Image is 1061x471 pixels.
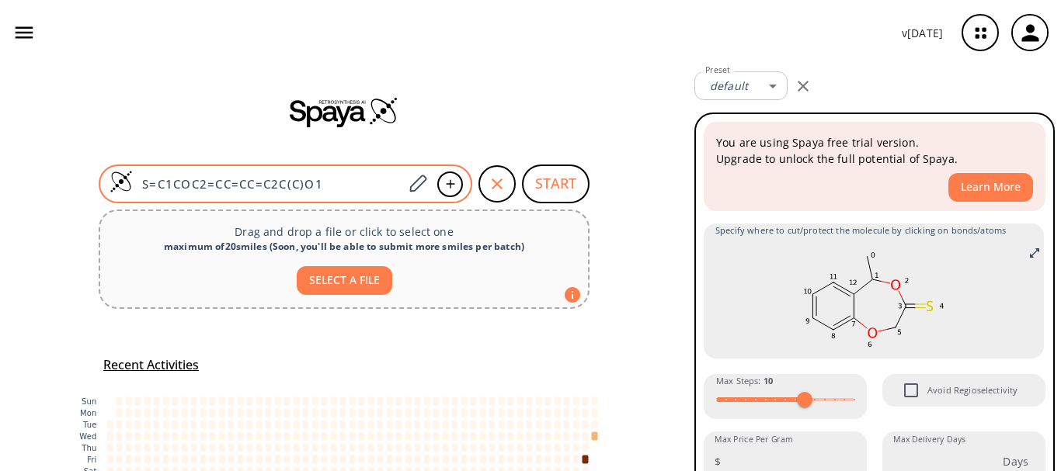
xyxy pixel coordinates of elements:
div: maximum of 20 smiles ( Soon, you'll be able to submit more smiles per batch ) [113,240,576,254]
svg: S=C1COC2=CC=CC=C2C(C)O1 [715,244,1032,352]
svg: Full screen [1028,247,1041,259]
span: Avoid Regioselectivity [927,383,1018,397]
label: Max Delivery Days [893,434,965,445]
p: $ [715,453,721,469]
p: v [DATE] [902,25,943,41]
button: START [522,165,590,203]
label: Max Price Per Gram [715,434,793,445]
text: Fri [87,455,96,464]
span: Avoid Regioselectivity [895,374,927,407]
label: Preset [705,64,730,76]
p: Drag and drop a file or click to select one [113,223,576,240]
text: Mon [80,409,97,417]
text: Wed [79,432,96,441]
img: Logo Spaya [110,170,133,193]
button: Recent Activities [97,352,205,378]
text: Thu [81,444,96,452]
button: SELECT A FILE [297,266,392,295]
p: Days [1003,453,1028,469]
span: Specify where to cut/protect the molecule by clicking on bonds/atoms [715,223,1032,237]
strong: 10 [764,375,773,386]
input: Enter SMILES [133,176,403,192]
button: Learn More [948,173,1033,202]
p: You are using Spaya free trial version. Upgrade to unlock the full potential of Spaya. [716,134,1033,167]
text: Sun [82,397,96,406]
h5: Recent Activities [103,357,199,373]
em: default [710,78,748,93]
text: Tue [82,421,97,429]
span: Max Steps : [716,374,773,388]
img: Spaya logo [290,96,398,127]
